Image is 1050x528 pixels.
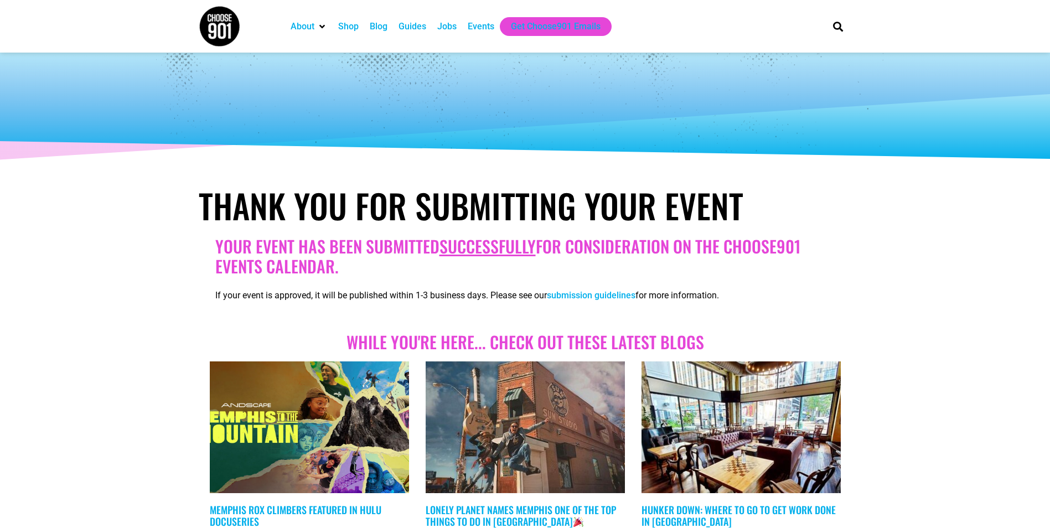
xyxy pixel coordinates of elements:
a: Blog [370,20,387,33]
h2: Your Event has been submitted for consideration on the Choose901 events calendar. [215,236,835,276]
div: Search [829,17,847,35]
a: About [291,20,314,33]
a: Get Choose901 Emails [511,20,601,33]
div: About [285,17,333,36]
a: Two people jumping in front of a building with a guitar, featuring The Edge. [426,361,625,493]
a: submission guidelines [547,290,635,301]
u: successfully [439,234,536,258]
a: Jobs [437,20,457,33]
span: If your event is approved, it will be published within 1-3 business days. Please see our for more... [215,290,719,301]
img: Two people jumping in front of a building with a guitar, featuring The Edge. [424,353,625,501]
a: Shop [338,20,359,33]
a: Guides [399,20,426,33]
img: 🎉 [573,517,583,527]
h1: Thank You for Submitting Your Event [199,185,852,225]
nav: Main nav [285,17,814,36]
a: Events [468,20,494,33]
h2: While you're here... Check out these Latest blogs [215,332,835,352]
